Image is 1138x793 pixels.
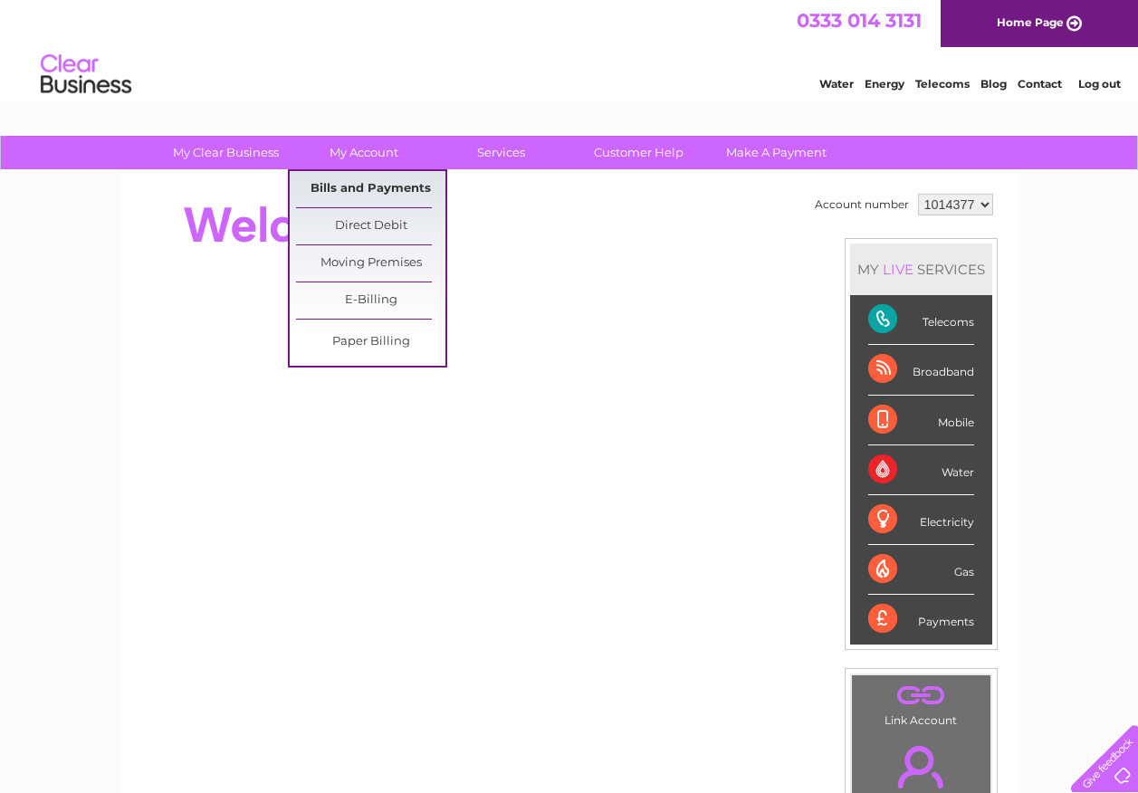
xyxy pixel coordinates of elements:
a: Paper Billing [296,324,445,360]
a: Contact [1018,77,1062,91]
a: Blog [980,77,1007,91]
div: Electricity [868,495,974,545]
a: Bills and Payments [296,171,445,207]
a: Moving Premises [296,245,445,282]
div: LIVE [879,261,917,278]
div: Broadband [868,345,974,395]
a: Log out [1078,77,1121,91]
img: logo.png [40,47,132,102]
a: Telecoms [915,77,970,91]
div: Payments [868,595,974,644]
td: Link Account [851,674,991,731]
a: . [856,680,986,712]
a: Customer Help [564,136,713,169]
a: Water [819,77,854,91]
a: E-Billing [296,282,445,319]
div: Clear Business is a trading name of Verastar Limited (registered in [GEOGRAPHIC_DATA] No. 3667643... [142,10,998,88]
a: Make A Payment [702,136,851,169]
a: Services [426,136,576,169]
div: Water [868,445,974,495]
a: My Account [289,136,438,169]
a: 0333 014 3131 [797,9,922,32]
div: MY SERVICES [850,244,992,295]
td: Account number [810,189,913,220]
div: Mobile [868,396,974,445]
a: Energy [865,77,904,91]
div: Telecoms [868,295,974,345]
div: Gas [868,545,974,595]
a: My Clear Business [151,136,301,169]
a: Direct Debit [296,208,445,244]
